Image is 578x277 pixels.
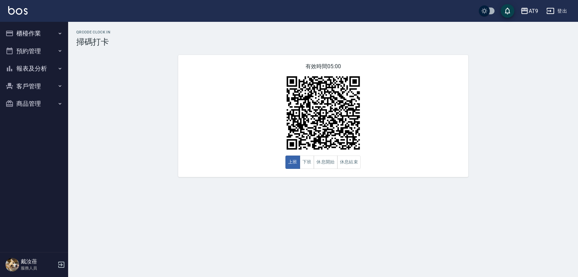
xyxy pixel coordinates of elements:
p: 服務人員 [21,265,56,271]
h3: 掃碼打卡 [76,37,570,47]
button: 登出 [544,5,570,17]
button: 櫃檯作業 [3,25,65,42]
button: 下班 [300,156,314,169]
button: save [501,4,514,18]
button: 客戶管理 [3,77,65,95]
div: AT9 [529,7,538,15]
button: 報表及分析 [3,60,65,77]
button: 商品管理 [3,95,65,113]
h5: 戴汝蓓 [21,258,56,265]
button: 上班 [285,156,300,169]
button: AT9 [518,4,541,18]
button: 休息開始 [314,156,338,169]
button: 預約管理 [3,42,65,60]
img: Person [5,258,19,272]
button: 休息結束 [337,156,361,169]
div: 有效時間 05:00 [178,55,468,177]
img: Logo [8,6,28,15]
h2: QRcode Clock In [76,30,570,34]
